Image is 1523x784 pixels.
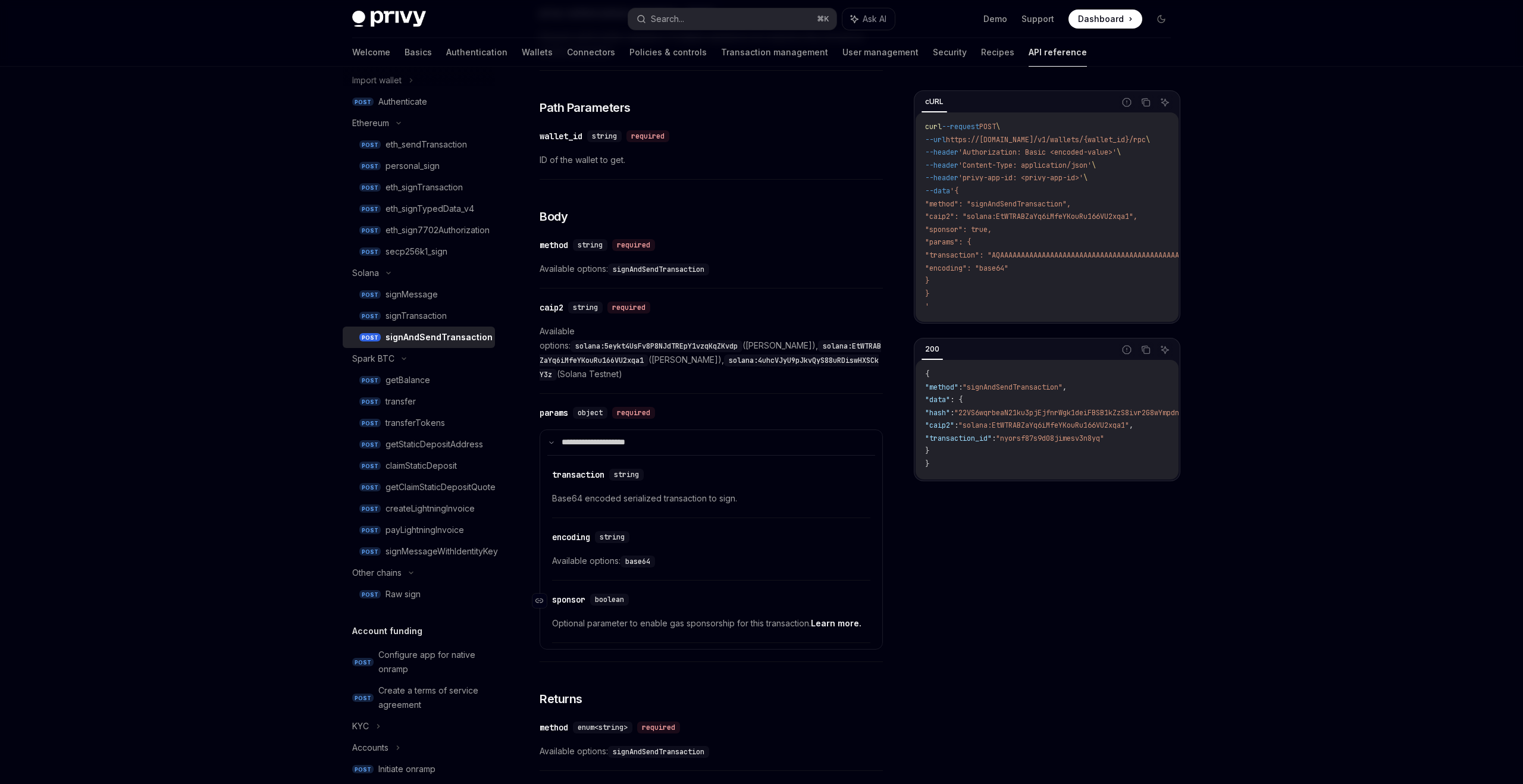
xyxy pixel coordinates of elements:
[352,765,374,774] span: POST
[578,408,603,418] span: object
[958,421,1129,430] span: "solana:EtWTRABZaYq6iMfeYKouRu166VU2xqa1"
[925,446,929,456] span: }
[925,173,958,183] span: --header
[1157,342,1173,357] button: Ask AI
[1138,95,1154,110] button: Copy the contents from the code block
[592,131,617,141] span: string
[359,376,381,385] span: POST
[922,95,947,109] div: cURL
[1021,13,1054,25] a: Support
[343,455,495,476] a: POSTclaimStaticDeposit
[1029,38,1087,67] a: API reference
[958,173,1083,183] span: 'privy-app-id: <privy-app-id>'
[922,342,943,356] div: 200
[540,407,568,419] div: params
[925,382,958,392] span: "method"
[386,459,457,473] div: claimStaticDeposit
[842,8,895,30] button: Ask AI
[925,276,929,286] span: }
[343,284,495,305] a: POSTsignMessage
[637,722,680,733] div: required
[343,241,495,262] a: POSTsecp256k1_sign
[1117,148,1121,157] span: \
[963,382,1063,392] span: "signAndSendTransaction"
[352,116,389,130] div: Ethereum
[552,594,585,606] div: sponsor
[378,762,435,776] div: Initiate onramp
[343,644,495,680] a: POSTConfigure app for native onramp
[925,135,946,145] span: --url
[352,566,402,580] div: Other chains
[1138,342,1154,357] button: Copy the contents from the code block
[608,264,709,275] code: signAndSendTransaction
[925,459,929,469] span: }
[386,244,447,259] div: secp256k1_sign
[386,223,490,237] div: eth_sign7702Authorization
[343,680,495,716] a: POSTCreate a terms of service agreement
[925,122,942,131] span: curl
[608,746,709,758] code: signAndSendTransaction
[386,437,483,451] div: getStaticDepositAddress
[1068,10,1142,29] a: Dashboard
[607,302,650,313] div: required
[386,330,493,344] div: signAndSendTransaction
[343,91,495,112] a: POSTAuthenticate
[352,658,374,667] span: POST
[540,722,568,733] div: method
[933,38,967,67] a: Security
[359,547,381,556] span: POST
[386,202,474,216] div: eth_signTypedData_v4
[628,8,836,30] button: Search...⌘K
[359,162,381,171] span: POST
[359,140,381,149] span: POST
[386,416,445,430] div: transferTokens
[651,12,684,26] div: Search...
[925,434,992,443] span: "transaction_id"
[950,186,958,196] span: '{
[1078,13,1124,25] span: Dashboard
[1083,173,1088,183] span: \
[552,491,870,506] span: Base64 encoded serialized transaction to sign.
[578,240,603,250] span: string
[540,262,883,276] span: Available options:
[359,205,381,214] span: POST
[386,394,416,409] div: transfer
[925,161,958,170] span: --header
[925,225,992,234] span: "sponsor": true,
[343,134,495,155] a: POSTeth_sendTransaction
[343,391,495,412] a: POSTtransfer
[540,239,568,251] div: method
[600,532,625,542] span: string
[359,483,381,492] span: POST
[352,719,369,733] div: KYC
[359,247,381,256] span: POST
[343,177,495,198] a: POSTeth_signTransaction
[925,148,958,157] span: --header
[925,302,929,311] span: '
[343,498,495,519] a: POSTcreateLightningInvoice
[352,11,426,27] img: dark logo
[343,305,495,327] a: POSTsignTransaction
[540,153,883,167] span: ID of the wallet to get.
[352,694,374,703] span: POST
[1119,342,1135,357] button: Report incorrect code
[571,340,742,352] code: solana:5eykt4UsFv8P8NJdTREpY1vzqKqZKvdp
[359,504,381,513] span: POST
[378,683,488,712] div: Create a terms of service agreement
[925,264,1008,273] span: "encoding": "base64"
[954,421,958,430] span: :
[343,541,495,562] a: POSTsignMessageWithIdentityKey
[386,309,447,323] div: signTransaction
[359,226,381,235] span: POST
[359,526,381,535] span: POST
[1146,135,1150,145] span: \
[811,618,861,629] a: Learn more.
[925,289,929,299] span: }
[552,554,870,568] span: Available options:
[405,38,432,67] a: Basics
[1063,382,1067,392] span: ,
[343,519,495,541] a: POSTpayLightningInvoice
[626,130,669,142] div: required
[925,369,929,379] span: {
[386,523,464,537] div: payLightningInvoice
